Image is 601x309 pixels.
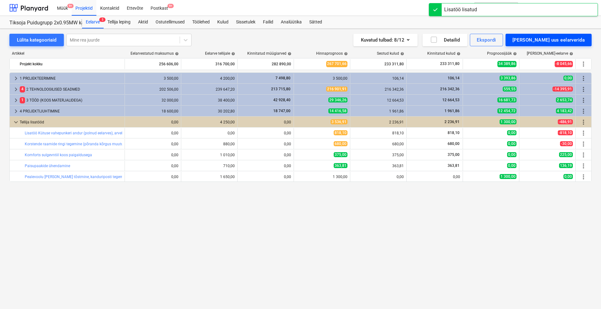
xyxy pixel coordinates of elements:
[275,76,291,80] span: 7 498,80
[353,98,404,102] div: 12 664,53
[127,98,178,102] div: 32 000,00
[240,164,291,168] div: 0,00
[9,51,125,56] div: Artikkel
[361,36,410,44] div: Kuvatud tulbad : 8/12
[20,117,122,127] div: Tellija lisatööd
[455,52,460,56] span: help
[296,175,347,179] div: 1 300,00
[527,51,573,56] div: [PERSON_NAME]-eelarve
[134,16,152,28] a: Aktid
[444,120,460,124] span: 2 236,91
[25,175,128,179] a: Pealevoolu [PERSON_NAME] tõstmine, kanduriposti tegemine
[334,141,347,146] span: 680,00
[240,153,291,157] div: 0,00
[353,87,404,92] div: 216 342,36
[67,4,74,8] span: 9+
[184,120,235,124] div: 4 250,00
[184,175,235,179] div: 1 650,00
[184,153,235,157] div: 1 010,00
[470,34,503,46] button: Ekspordi
[353,142,404,146] div: 680,00
[500,119,516,124] span: 1 300,00
[270,87,291,91] span: 213 715,80
[580,173,587,181] span: Rohkem tegevusi
[127,87,178,92] div: 202 506,00
[334,163,347,168] span: 363,81
[430,36,460,44] div: Detailid
[17,36,56,44] div: Lülita kategooriaid
[306,16,326,28] a: Sätted
[353,120,404,124] div: 2 236,91
[240,131,291,135] div: 0,00
[9,20,74,26] div: Tiksoja Puidugrupp 2x0.95MW katlad V08
[127,109,178,113] div: 18 600,00
[580,151,587,159] span: Rohkem tegevusi
[399,52,404,56] span: help
[20,73,122,83] div: 1 PROJEKTEERIMINE
[9,34,64,46] button: Lülita kategooriaid
[439,61,460,67] span: 233 311,80
[556,97,573,102] span: 2 653,74
[240,142,291,146] div: 0,00
[444,6,477,13] div: Lisatöö lisatud
[512,36,585,44] div: [PERSON_NAME] uus eelarverida
[447,76,460,80] span: 106,14
[247,51,291,56] div: Kinnitatud müügiarved
[127,131,178,135] div: 0,00
[353,34,418,46] button: Kuvatud tulbad:8/12
[184,98,235,102] div: 38 400,00
[559,152,573,157] span: 225,00
[296,76,347,81] div: 3 500,00
[497,97,516,102] span: 16 681,73
[580,86,587,93] span: Rohkem tegevusi
[213,16,232,28] div: Kulud
[427,51,460,56] div: Kinnitatud kulud
[277,16,306,28] a: Analüütika
[82,16,104,28] div: Eelarve
[127,142,178,146] div: 0,00
[127,175,178,179] div: 0,00
[232,16,259,28] a: Sissetulek
[439,87,460,91] span: 216 342,36
[316,51,348,56] div: Hinnaprognoos
[20,106,122,116] div: 4 PROJEKTIJUHTIMINE
[205,51,235,56] div: Eelarve tellijale
[487,51,517,56] div: Prognoosijääk
[559,163,573,168] span: 136,19
[568,52,573,56] span: help
[447,131,460,135] span: 818,10
[563,76,573,81] span: 0,00
[12,118,20,126] span: keyboard_arrow_down
[12,107,20,115] span: keyboard_arrow_right
[152,16,188,28] a: Ostutellimused
[580,60,587,68] span: Rohkem tegevusi
[423,34,467,46] button: Detailid
[512,52,517,56] span: help
[580,162,587,170] span: Rohkem tegevusi
[259,16,277,28] div: Failid
[580,75,587,82] span: Rohkem tegevusi
[503,87,516,92] span: 559,55
[326,87,347,92] span: 216 901,91
[442,98,460,102] span: 12 664,53
[184,59,235,69] div: 316 700,00
[25,153,92,157] a: Komforts sulgevntiil koos paigaldusega
[580,118,587,126] span: Rohkem tegevusi
[184,109,235,113] div: 30 202,80
[580,107,587,115] span: Rohkem tegevusi
[184,131,235,135] div: 0,00
[184,76,235,81] div: 4 200,00
[12,97,20,104] span: keyboard_arrow_right
[580,140,587,148] span: Rohkem tegevusi
[20,84,122,94] div: 2 TEHNOLOOGILISED SEADMED
[273,109,291,113] span: 18 747,00
[328,108,347,113] span: 14 416,58
[167,4,174,8] span: 9+
[580,97,587,104] span: Rohkem tegevusi
[331,119,347,124] span: 3 536,91
[25,131,137,135] a: Lisatöö Kütuse vahepunkeri andur (polnud eelarves), arveks ei lähe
